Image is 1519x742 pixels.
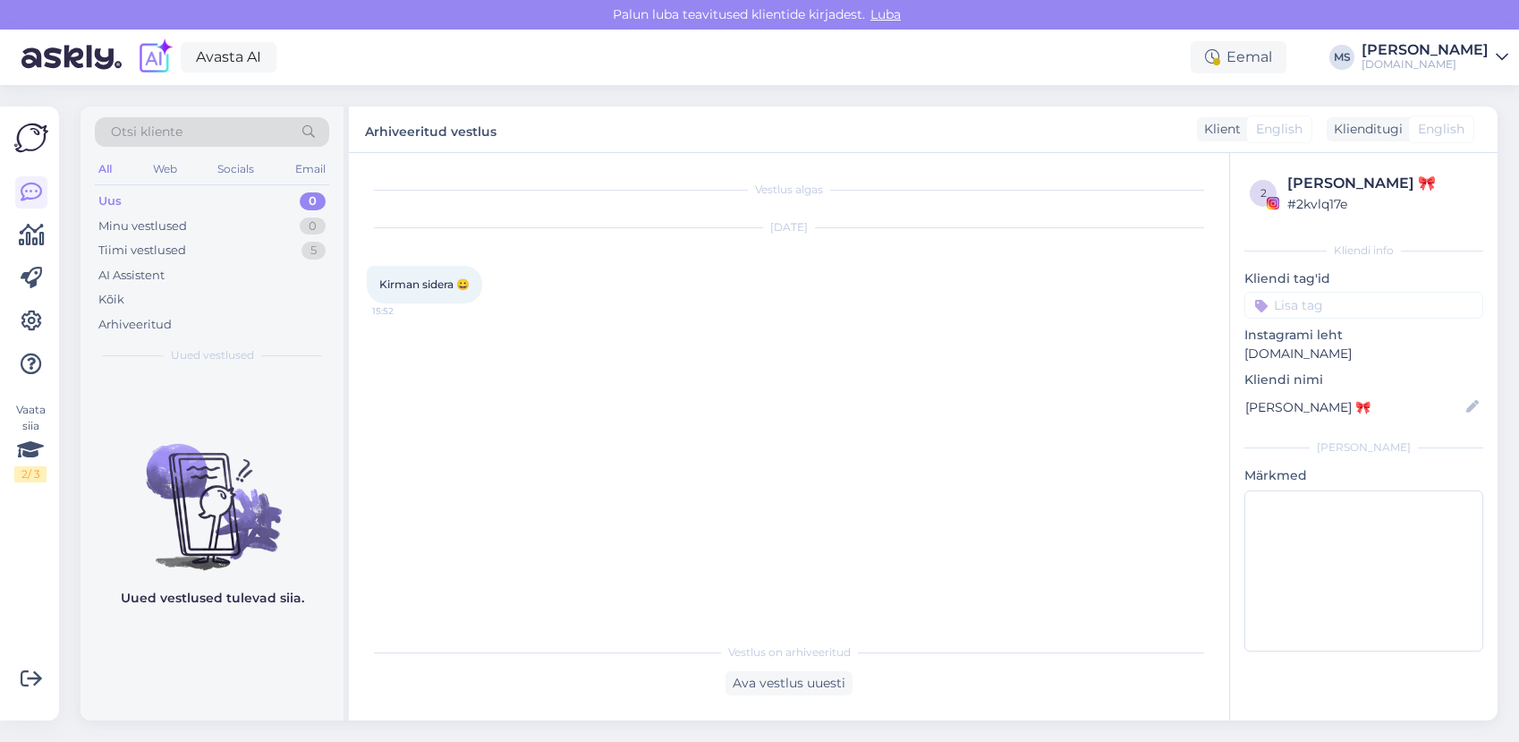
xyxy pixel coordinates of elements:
div: Kõik [98,291,124,309]
div: Web [149,158,181,181]
div: [PERSON_NAME] [1362,43,1489,57]
div: Arhiveeritud [98,316,172,334]
div: Minu vestlused [98,217,187,235]
div: Uus [98,192,122,210]
div: Kliendi info [1244,243,1483,259]
label: Arhiveeritud vestlus [365,117,496,141]
img: No chats [81,412,344,573]
div: [DOMAIN_NAME] [1362,57,1489,72]
div: Socials [214,158,258,181]
div: [PERSON_NAME] 🎀 [1287,173,1478,194]
div: MS [1329,45,1354,70]
div: 5 [301,242,326,260]
div: [PERSON_NAME] [1244,439,1483,456]
div: Vaata siia [14,402,47,482]
span: 15:52 [372,304,439,318]
p: Kliendi tag'id [1244,269,1483,288]
span: Kirman sidera 😀 [379,277,470,291]
div: Eemal [1191,41,1286,73]
img: explore-ai [136,38,174,76]
div: Klient [1197,120,1241,139]
input: Lisa nimi [1245,397,1463,417]
div: # 2kvlq17e [1287,194,1478,214]
p: Instagrami leht [1244,326,1483,345]
div: Klienditugi [1327,120,1403,139]
div: Email [292,158,329,181]
div: [DATE] [367,219,1211,235]
p: [DOMAIN_NAME] [1244,345,1483,363]
span: 2 [1260,186,1267,200]
div: 2 / 3 [14,466,47,482]
a: [PERSON_NAME][DOMAIN_NAME] [1362,43,1508,72]
span: Luba [865,6,906,22]
p: Märkmed [1244,466,1483,485]
span: Otsi kliente [111,123,182,141]
img: Askly Logo [14,121,48,155]
a: Avasta AI [181,42,276,72]
p: Kliendi nimi [1244,371,1483,389]
div: AI Assistent [98,267,165,285]
span: Uued vestlused [171,347,254,363]
div: Tiimi vestlused [98,242,186,260]
div: 0 [300,217,326,235]
div: All [95,158,115,181]
p: Uued vestlused tulevad siia. [121,589,304,608]
span: English [1418,120,1464,139]
div: 0 [300,192,326,210]
span: English [1256,120,1303,139]
input: Lisa tag [1244,292,1483,319]
span: Vestlus on arhiveeritud [728,644,851,661]
div: Vestlus algas [367,182,1211,198]
div: Ava vestlus uuesti [726,671,853,695]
